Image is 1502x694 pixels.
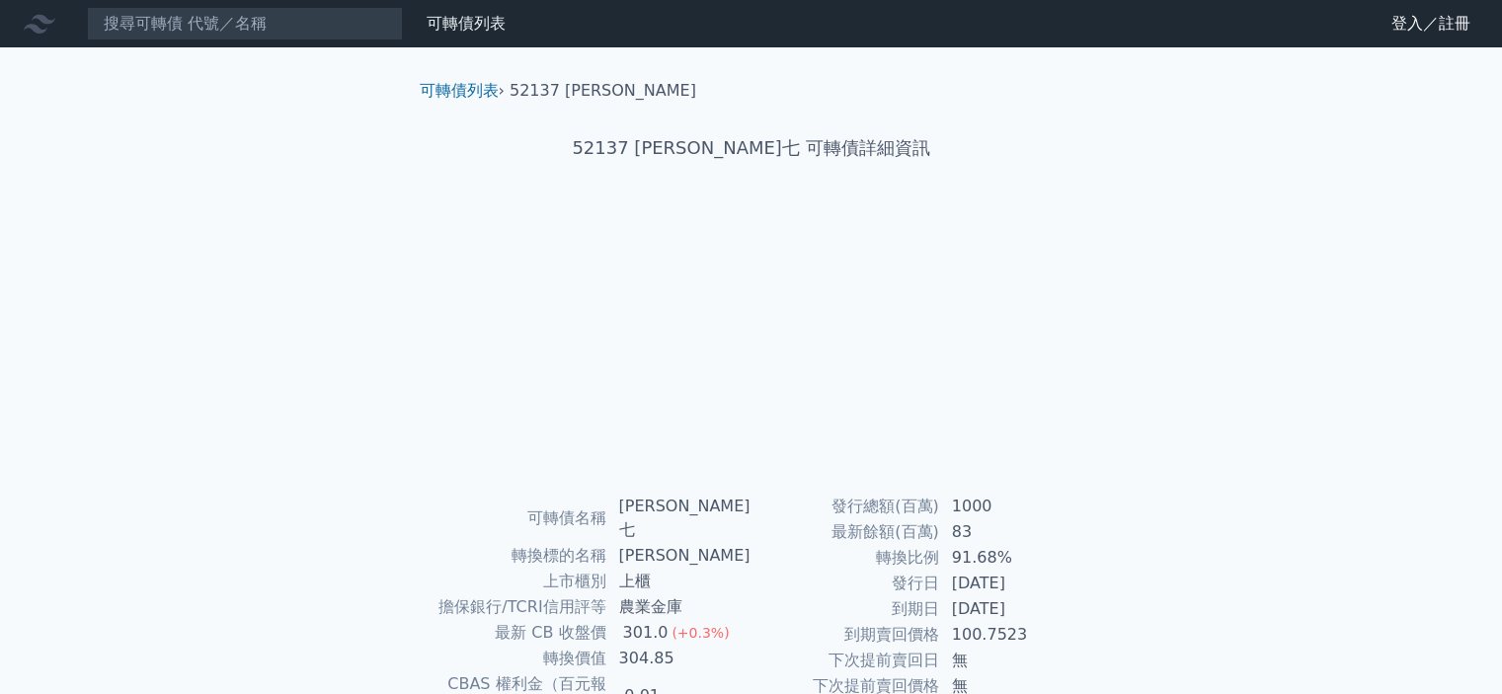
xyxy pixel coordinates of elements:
[607,569,751,594] td: 上櫃
[607,594,751,620] td: 農業金庫
[751,596,940,622] td: 到期日
[619,621,672,645] div: 301.0
[420,81,499,100] a: 可轉債列表
[420,79,505,103] li: ›
[607,646,751,671] td: 304.85
[404,134,1099,162] h1: 52137 [PERSON_NAME]七 可轉債詳細資訊
[751,648,940,673] td: 下次提前賣回日
[940,596,1075,622] td: [DATE]
[428,543,607,569] td: 轉換標的名稱
[940,494,1075,519] td: 1000
[428,620,607,646] td: 最新 CB 收盤價
[940,519,1075,545] td: 83
[428,594,607,620] td: 擔保銀行/TCRI信用評等
[510,79,696,103] li: 52137 [PERSON_NAME]
[428,569,607,594] td: 上市櫃別
[751,622,940,648] td: 到期賣回價格
[428,646,607,671] td: 轉換價值
[87,7,403,40] input: 搜尋可轉債 代號／名稱
[751,571,940,596] td: 發行日
[751,519,940,545] td: 最新餘額(百萬)
[940,545,1075,571] td: 91.68%
[428,494,607,543] td: 可轉債名稱
[940,571,1075,596] td: [DATE]
[940,648,1075,673] td: 無
[607,543,751,569] td: [PERSON_NAME]
[672,625,729,641] span: (+0.3%)
[940,622,1075,648] td: 100.7523
[607,494,751,543] td: [PERSON_NAME]七
[751,545,940,571] td: 轉換比例
[1376,8,1486,39] a: 登入／註冊
[427,14,506,33] a: 可轉債列表
[751,494,940,519] td: 發行總額(百萬)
